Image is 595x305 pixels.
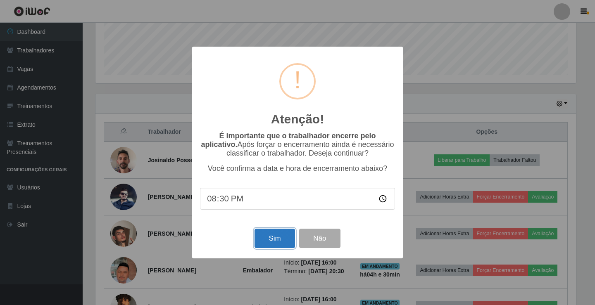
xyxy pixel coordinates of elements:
[200,164,395,173] p: Você confirma a data e hora de encerramento abaixo?
[200,132,395,158] p: Após forçar o encerramento ainda é necessário classificar o trabalhador. Deseja continuar?
[255,229,295,248] button: Sim
[201,132,376,149] b: É importante que o trabalhador encerre pelo aplicativo.
[271,112,324,127] h2: Atenção!
[299,229,340,248] button: Não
